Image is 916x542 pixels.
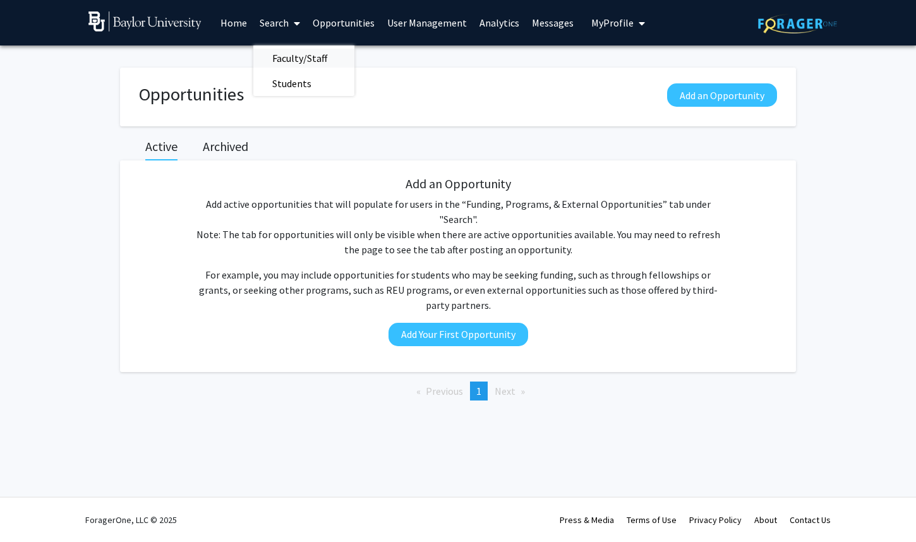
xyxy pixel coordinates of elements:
h2: Add an Opportunity [191,176,725,191]
p: For example, you may include opportunities for students who may be seeking funding, such as throu... [191,267,725,313]
span: My Profile [591,16,634,29]
div: ForagerOne, LLC © 2025 [85,498,177,542]
a: Privacy Policy [689,514,742,526]
h2: Archived [203,139,248,154]
span: Next [495,385,515,397]
a: User Management [381,1,473,45]
span: Faculty/Staff [253,45,346,71]
button: Add Your First Opportunity [389,323,528,346]
a: Contact Us [790,514,831,526]
iframe: Chat [9,485,54,533]
h2: Active [145,139,178,154]
ul: Pagination [120,382,796,400]
h1: Opportunities [139,83,244,105]
a: Home [214,1,253,45]
a: Terms of Use [627,514,677,526]
a: Press & Media [560,514,614,526]
img: Baylor University Logo [88,11,202,32]
span: Students [253,71,330,96]
span: Previous [426,385,463,397]
a: Analytics [473,1,526,45]
a: Opportunities [306,1,381,45]
p: Add active opportunities that will populate for users in the “Funding, Programs, & External Oppor... [191,196,725,257]
img: ForagerOne Logo [758,14,837,33]
button: Add an Opportunity [667,83,777,107]
a: Faculty/Staff [253,49,354,68]
a: Search [253,1,306,45]
span: 1 [476,385,481,397]
a: Messages [526,1,580,45]
a: About [754,514,777,526]
a: Students [253,74,354,93]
